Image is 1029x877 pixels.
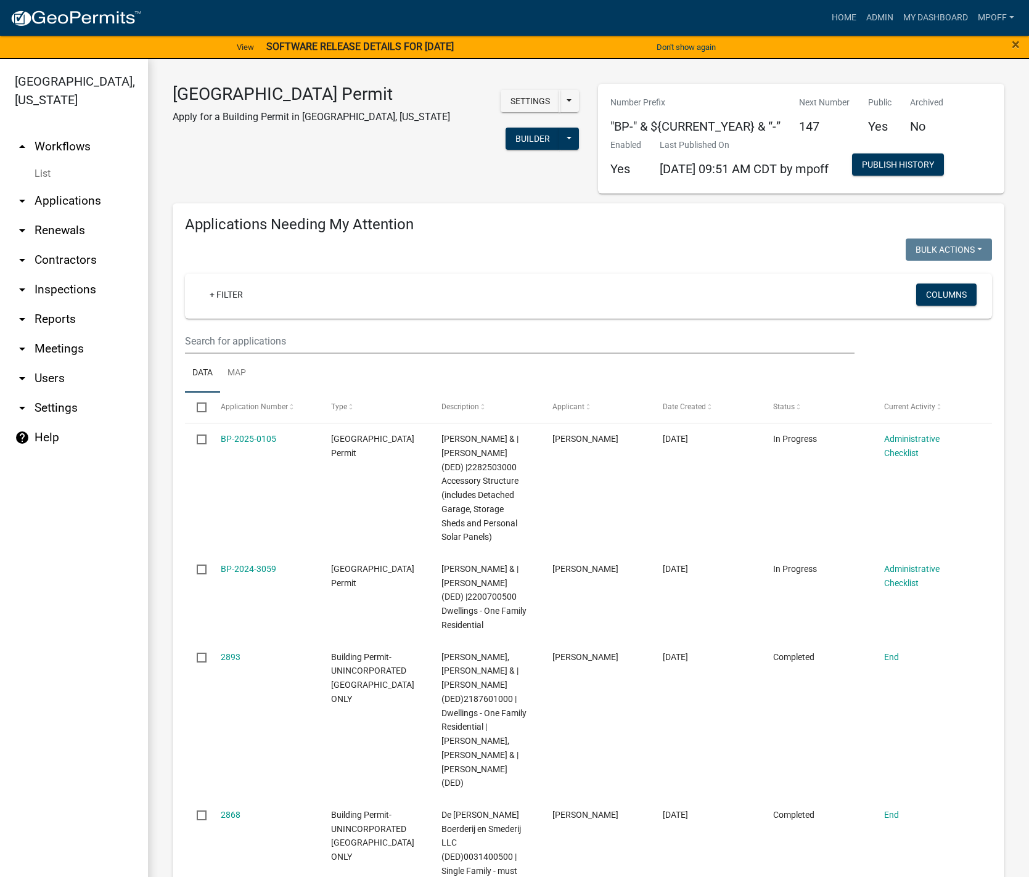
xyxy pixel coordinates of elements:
a: + Filter [200,283,253,306]
datatable-header-cell: Status [761,393,872,422]
p: Apply for a Building Permit in [GEOGRAPHIC_DATA], [US_STATE] [173,110,450,124]
i: arrow_drop_down [15,341,30,356]
span: Building Permit-UNINCORPORATED MARION COUNTY ONLY [331,810,414,862]
i: arrow_drop_down [15,223,30,238]
span: [DATE] 09:51 AM CDT by mpoff [660,161,829,176]
a: Administrative Checklist [884,434,940,458]
a: View [232,37,259,57]
span: Jennifer Van Kooten [552,810,618,820]
span: Carter, Jenna Kane & | Carter, Michael James (DED)2187601000 | Dwellings - One Family Residential... [441,652,527,788]
i: arrow_drop_down [15,282,30,297]
span: Christine [552,564,618,574]
input: Search for applications [185,328,855,354]
span: 11/21/2023 [663,810,688,820]
span: 10/08/2024 [663,564,688,574]
span: In Progress [773,434,817,444]
p: Enabled [610,139,641,152]
datatable-header-cell: Type [319,393,430,422]
p: Number Prefix [610,96,781,109]
a: BP-2025-0105 [221,434,276,444]
h5: Yes [610,161,641,176]
span: Marion County Building Permit [331,434,414,458]
i: arrow_drop_down [15,253,30,267]
datatable-header-cell: Description [430,393,540,422]
span: 02/12/2024 [663,652,688,662]
datatable-header-cell: Current Activity [872,393,983,422]
h5: Yes [868,119,892,134]
button: Close [1012,37,1020,52]
a: End [884,810,899,820]
a: 2868 [221,810,240,820]
p: Public [868,96,892,109]
span: Van Weelden, Matthew S & | Van Weelden, Teresa L (DED) |2282503000 Accessory Structure (includes ... [441,434,519,542]
button: Columns [916,283,977,306]
i: help [15,430,30,445]
h5: No [910,119,943,134]
a: Data [185,354,220,393]
span: Type [331,402,347,411]
span: Completed [773,810,814,820]
span: Application Number [221,402,288,411]
a: BP-2024-3059 [221,564,276,574]
span: Current Activity [884,402,935,411]
datatable-header-cell: Application Number [208,393,319,422]
span: Marion County Building Permit [331,564,414,588]
span: Building Permit-UNINCORPORATED MARION COUNTY ONLY [331,652,414,704]
button: Publish History [852,153,944,176]
button: Builder [506,128,560,150]
datatable-header-cell: Select [185,393,208,422]
span: DAN [552,652,618,662]
button: Settings [501,90,560,112]
span: Clark, Howard F & | Clark, Christine L (DED) |2200700500 Dwellings - One Family Residential [441,564,527,630]
i: arrow_drop_down [15,401,30,415]
i: arrow_drop_down [15,312,30,327]
span: Date Created [663,402,706,411]
p: Next Number [799,96,850,109]
p: Last Published On [660,139,829,152]
p: Archived [910,96,943,109]
button: Don't show again [652,37,721,57]
h4: Applications Needing My Attention [185,216,992,234]
i: arrow_drop_down [15,371,30,386]
strong: SOFTWARE RELEASE DETAILS FOR [DATE] [266,41,454,52]
a: mpoff [973,6,1019,30]
datatable-header-cell: Date Created [651,393,761,422]
datatable-header-cell: Applicant [541,393,651,422]
a: Map [220,354,253,393]
a: Home [827,6,861,30]
h3: [GEOGRAPHIC_DATA] Permit [173,84,450,105]
button: Bulk Actions [906,239,992,261]
a: 2893 [221,652,240,662]
h5: 147 [799,119,850,134]
span: Matt Van Weelden [552,434,618,444]
h5: "BP-" & ${CURRENT_YEAR} & “-” [610,119,781,134]
i: arrow_drop_up [15,139,30,154]
span: Status [773,402,795,411]
span: Completed [773,652,814,662]
span: × [1012,36,1020,53]
span: Applicant [552,402,584,411]
a: My Dashboard [898,6,973,30]
span: Description [441,402,479,411]
a: End [884,652,899,662]
a: Admin [861,6,898,30]
a: Administrative Checklist [884,564,940,588]
span: 07/15/2025 [663,434,688,444]
span: In Progress [773,564,817,574]
i: arrow_drop_down [15,194,30,208]
wm-modal-confirm: Workflow Publish History [852,160,944,170]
